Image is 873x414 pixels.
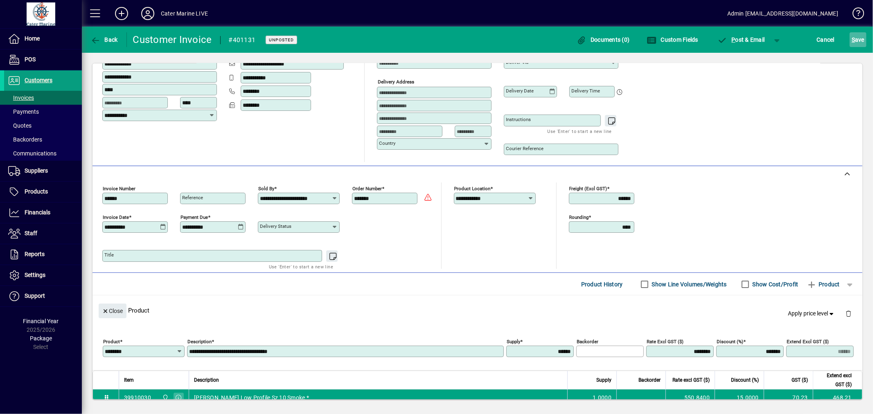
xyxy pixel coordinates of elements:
[731,376,759,385] span: Discount (%)
[4,182,82,202] a: Products
[818,371,852,389] span: Extend excl GST ($)
[788,309,836,318] span: Apply price level
[269,37,294,43] span: Unposted
[4,91,82,105] a: Invoices
[764,389,813,406] td: 70.23
[846,2,863,28] a: Knowledge Base
[506,88,534,94] mat-label: Delivery date
[25,230,37,236] span: Staff
[717,339,743,344] mat-label: Discount (%)
[25,251,45,257] span: Reports
[4,49,82,70] a: POS
[97,307,129,314] app-page-header-button: Close
[187,339,212,344] mat-label: Description
[4,223,82,244] a: Staff
[817,33,835,46] span: Cancel
[650,280,727,288] label: Show Line Volumes/Weights
[785,306,839,321] button: Apply price level
[104,252,114,258] mat-label: Title
[379,140,395,146] mat-label: Country
[25,35,40,42] span: Home
[647,339,684,344] mat-label: Rate excl GST ($)
[25,272,45,278] span: Settings
[715,389,764,406] td: 15.0000
[569,186,607,191] mat-label: Freight (excl GST)
[8,108,39,115] span: Payments
[180,214,208,220] mat-label: Payment due
[645,32,700,47] button: Custom Fields
[90,36,118,43] span: Back
[88,32,120,47] button: Back
[751,280,799,288] label: Show Cost/Profit
[4,146,82,160] a: Communications
[577,339,598,344] mat-label: Backorder
[581,278,623,291] span: Product History
[813,389,862,406] td: 468.21
[577,36,630,43] span: Documents (0)
[103,339,120,344] mat-label: Product
[108,6,135,21] button: Add
[258,186,274,191] mat-label: Sold by
[807,278,840,291] span: Product
[124,394,151,402] div: 39910030
[194,394,309,402] span: [PERSON_NAME] Low Profile Sz 10 Smoke *
[850,32,866,47] button: Save
[507,339,520,344] mat-label: Supply
[4,265,82,286] a: Settings
[852,33,864,46] span: ave
[575,32,632,47] button: Documents (0)
[25,167,48,174] span: Suppliers
[269,262,333,271] mat-hint: Use 'Enter' to start a new line
[815,32,837,47] button: Cancel
[25,188,48,195] span: Products
[23,318,59,324] span: Financial Year
[672,376,710,385] span: Rate excl GST ($)
[647,36,698,43] span: Custom Fields
[352,186,382,191] mat-label: Order number
[4,105,82,119] a: Payments
[578,277,626,292] button: Product History
[161,7,208,20] div: Cater Marine LIVE
[229,34,256,47] div: #401131
[506,146,544,151] mat-label: Courier Reference
[792,376,808,385] span: GST ($)
[713,32,769,47] button: Post & Email
[548,126,612,136] mat-hint: Use 'Enter' to start a new line
[727,7,838,20] div: Admin [EMAIL_ADDRESS][DOMAIN_NAME]
[260,223,291,229] mat-label: Delivery status
[160,393,169,402] span: Cater Marine
[4,29,82,49] a: Home
[732,36,735,43] span: P
[4,161,82,181] a: Suppliers
[103,214,129,220] mat-label: Invoice date
[102,304,123,318] span: Close
[506,117,531,122] mat-label: Instructions
[182,195,203,200] mat-label: Reference
[30,335,52,342] span: Package
[8,150,56,157] span: Communications
[852,36,855,43] span: S
[25,56,36,63] span: POS
[103,186,135,191] mat-label: Invoice number
[92,295,862,325] div: Product
[596,376,611,385] span: Supply
[194,376,219,385] span: Description
[787,339,829,344] mat-label: Extend excl GST ($)
[803,277,844,292] button: Product
[593,394,612,402] span: 1.0000
[571,88,600,94] mat-label: Delivery time
[25,77,52,83] span: Customers
[8,136,42,143] span: Backorders
[4,119,82,133] a: Quotes
[133,33,212,46] div: Customer Invoice
[717,36,765,43] span: ost & Email
[82,32,127,47] app-page-header-button: Back
[124,376,134,385] span: Item
[4,202,82,223] a: Financials
[99,304,126,318] button: Close
[839,310,858,317] app-page-header-button: Delete
[4,286,82,306] a: Support
[569,214,589,220] mat-label: Rounding
[671,394,710,402] div: 550.8400
[454,186,491,191] mat-label: Product location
